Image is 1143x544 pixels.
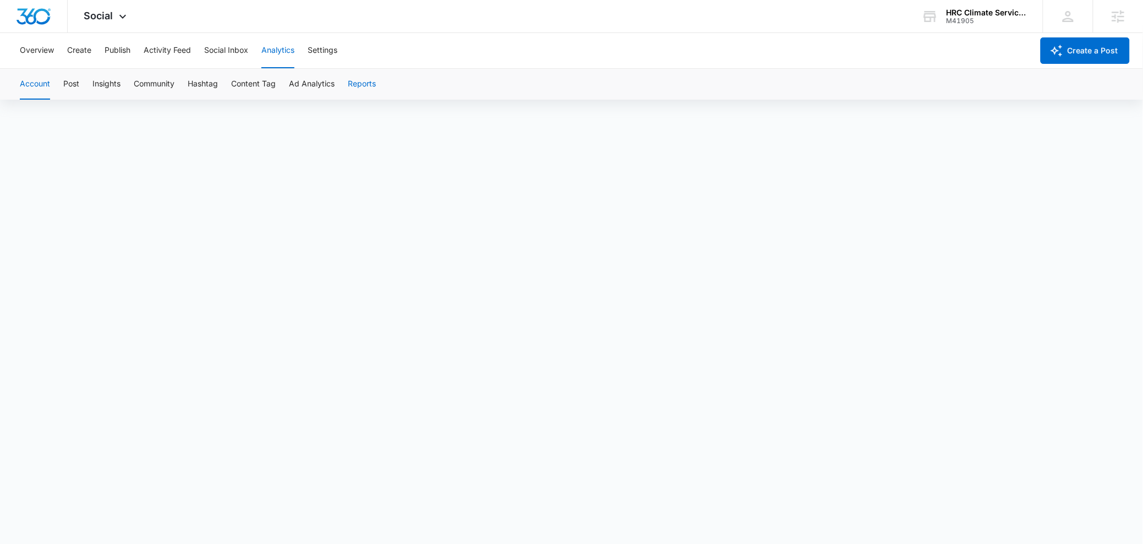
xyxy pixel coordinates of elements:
[92,69,121,100] button: Insights
[204,33,248,68] button: Social Inbox
[105,33,130,68] button: Publish
[67,33,91,68] button: Create
[261,33,294,68] button: Analytics
[289,69,335,100] button: Ad Analytics
[20,33,54,68] button: Overview
[188,69,218,100] button: Hashtag
[348,69,376,100] button: Reports
[20,69,50,100] button: Account
[1041,37,1130,64] button: Create a Post
[144,33,191,68] button: Activity Feed
[63,69,79,100] button: Post
[134,69,174,100] button: Community
[308,33,337,68] button: Settings
[947,17,1027,25] div: account id
[947,8,1027,17] div: account name
[231,69,276,100] button: Content Tag
[84,10,113,21] span: Social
